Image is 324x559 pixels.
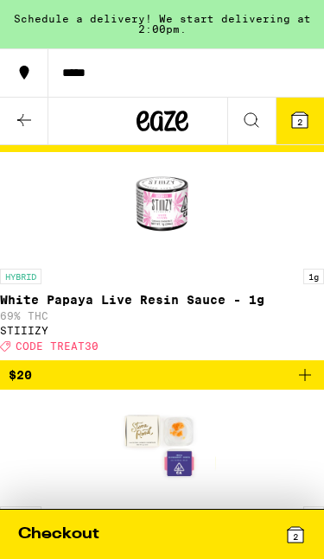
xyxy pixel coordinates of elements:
[297,117,302,127] span: 2
[276,98,324,144] button: 2
[9,368,32,382] span: $20
[18,524,99,545] div: Checkout
[108,390,216,498] img: Stone Road - Blueberry Runtz Sugar - 1g
[303,506,324,522] p: 1g
[293,531,298,542] span: 2
[303,269,324,284] p: 1g
[108,152,216,260] img: STIIIZY - White Papaya Live Resin Sauce - 1g
[16,340,98,352] span: CODE TREAT30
